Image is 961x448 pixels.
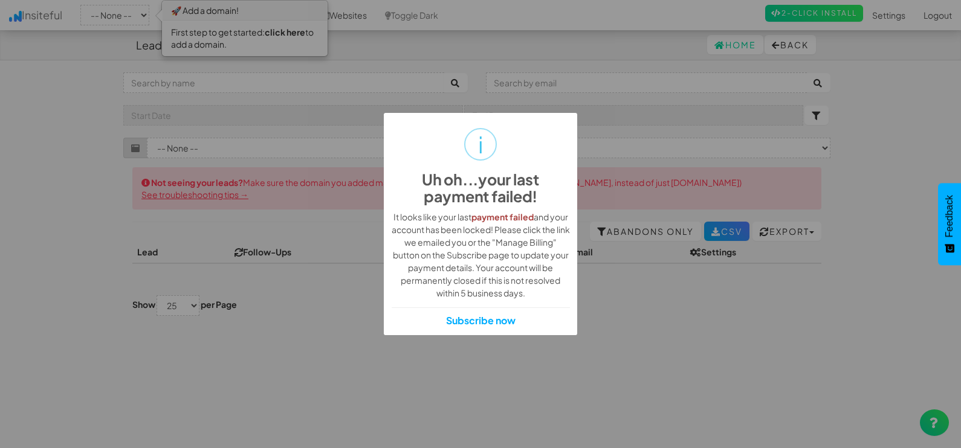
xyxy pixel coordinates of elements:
[446,314,516,328] a: Subscribe now
[944,195,955,237] span: Feedback
[938,183,961,265] button: Feedback - Show survey
[392,171,570,205] h2: Uh oh...your last payment failed!
[478,129,484,159] div: i
[392,211,570,299] div: It looks like your last and your account has been locked! Please click the link we emailed you or...
[471,211,534,222] strong: payment failed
